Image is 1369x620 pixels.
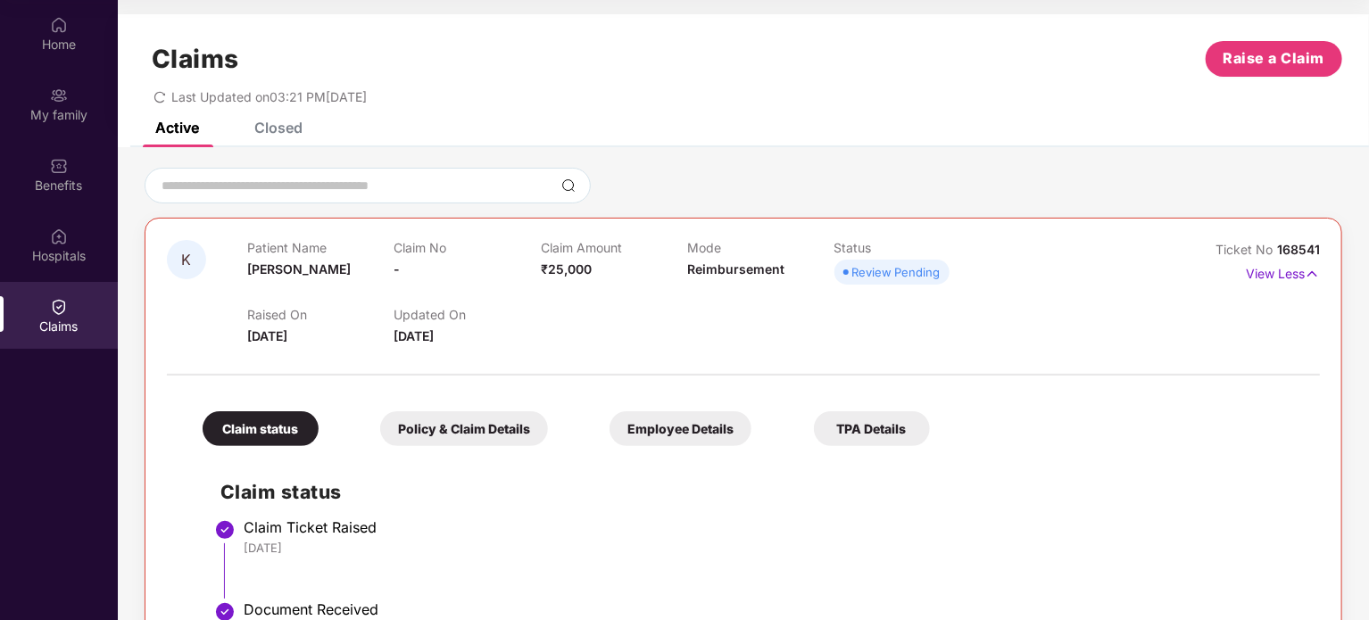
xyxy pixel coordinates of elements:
div: Review Pending [852,263,941,281]
h1: Claims [152,44,239,74]
img: svg+xml;base64,PHN2ZyB3aWR0aD0iMjAiIGhlaWdodD0iMjAiIHZpZXdCb3g9IjAgMCAyMCAyMCIgZmlsbD0ibm9uZSIgeG... [50,87,68,104]
p: View Less [1246,260,1320,284]
h2: Claim status [220,477,1302,507]
img: svg+xml;base64,PHN2ZyBpZD0iU2VhcmNoLTMyeDMyIiB4bWxucz0iaHR0cDovL3d3dy53My5vcmcvMjAwMC9zdmciIHdpZH... [561,178,576,193]
span: redo [153,89,166,104]
div: Closed [254,119,303,136]
div: TPA Details [814,411,930,446]
div: Claim Ticket Raised [244,518,1302,536]
span: - [394,261,400,277]
p: Mode [687,240,834,255]
span: Raise a Claim [1224,47,1325,70]
p: Updated On [394,307,540,322]
img: svg+xml;base64,PHN2ZyBpZD0iU3RlcC1Eb25lLTMyeDMyIiB4bWxucz0iaHR0cDovL3d3dy53My5vcmcvMjAwMC9zdmciIH... [214,519,236,541]
img: svg+xml;base64,PHN2ZyBpZD0iQmVuZWZpdHMiIHhtbG5zPSJodHRwOi8vd3d3LnczLm9yZy8yMDAwL3N2ZyIgd2lkdGg9Ij... [50,157,68,175]
span: [DATE] [247,328,287,343]
span: [DATE] [394,328,434,343]
span: ₹25,000 [541,261,592,277]
div: Employee Details [610,411,751,446]
p: Raised On [247,307,394,322]
div: [DATE] [244,540,1302,556]
img: svg+xml;base64,PHN2ZyB4bWxucz0iaHR0cDovL3d3dy53My5vcmcvMjAwMC9zdmciIHdpZHRoPSIxNyIgaGVpZ2h0PSIxNy... [1305,264,1320,284]
p: Status [834,240,981,255]
div: Document Received [244,600,1302,618]
span: Reimbursement [687,261,784,277]
span: 168541 [1277,242,1320,257]
span: K [182,252,192,268]
div: Policy & Claim Details [380,411,548,446]
div: Claim status [203,411,319,446]
span: Last Updated on 03:21 PM[DATE] [171,89,367,104]
span: [PERSON_NAME] [247,261,351,277]
p: Claim No [394,240,540,255]
button: Raise a Claim [1206,41,1342,77]
span: Ticket No [1216,242,1277,257]
p: Patient Name [247,240,394,255]
img: svg+xml;base64,PHN2ZyBpZD0iSG9tZSIgeG1sbnM9Imh0dHA6Ly93d3cudzMub3JnLzIwMDAvc3ZnIiB3aWR0aD0iMjAiIG... [50,16,68,34]
div: Active [155,119,199,136]
p: Claim Amount [541,240,687,255]
img: svg+xml;base64,PHN2ZyBpZD0iSG9zcGl0YWxzIiB4bWxucz0iaHR0cDovL3d3dy53My5vcmcvMjAwMC9zdmciIHdpZHRoPS... [50,227,68,245]
img: svg+xml;base64,PHN2ZyBpZD0iQ2xhaW0iIHhtbG5zPSJodHRwOi8vd3d3LnczLm9yZy8yMDAwL3N2ZyIgd2lkdGg9IjIwIi... [50,298,68,316]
